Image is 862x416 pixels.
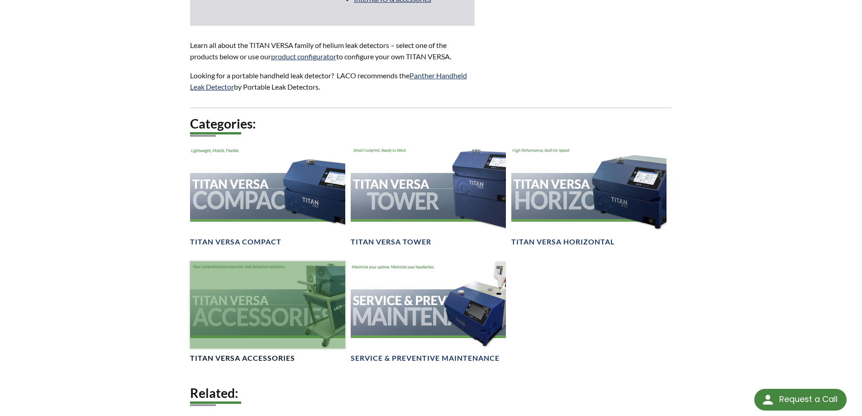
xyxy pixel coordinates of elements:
[351,237,431,247] h4: TITAN VERSA Tower
[511,237,614,247] h4: TITAN VERSA Horizontal
[190,385,672,402] h2: Related:
[351,354,500,363] h4: Service & Preventive Maintenance
[190,39,475,62] p: Learn all about the TITAN VERSA family of helium leak detectors – select one of the products belo...
[351,261,506,363] a: Service & Preventative Maintenance headerService & Preventive Maintenance
[190,354,295,363] h4: TITAN VERSA Accessories
[190,145,345,247] a: TITAN VERSA Compact headerTITAN VERSA Compact
[190,70,475,93] p: Looking for a portable handheld leak detector? LACO recommends the by Portable Leak Detectors.
[761,392,775,407] img: round button
[754,389,847,411] div: Request a Call
[351,145,506,247] a: TITAN VERSA Tower headerTITAN VERSA Tower
[190,237,281,247] h4: TITAN VERSA Compact
[511,145,667,247] a: TITAN VERSA Horizontal headerTITAN VERSA Horizontal
[190,115,672,132] h2: Categories:
[779,389,838,410] div: Request a Call
[271,52,336,61] a: product configurator
[190,261,345,363] a: TITAN VERSA Accessories headerTITAN VERSA Accessories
